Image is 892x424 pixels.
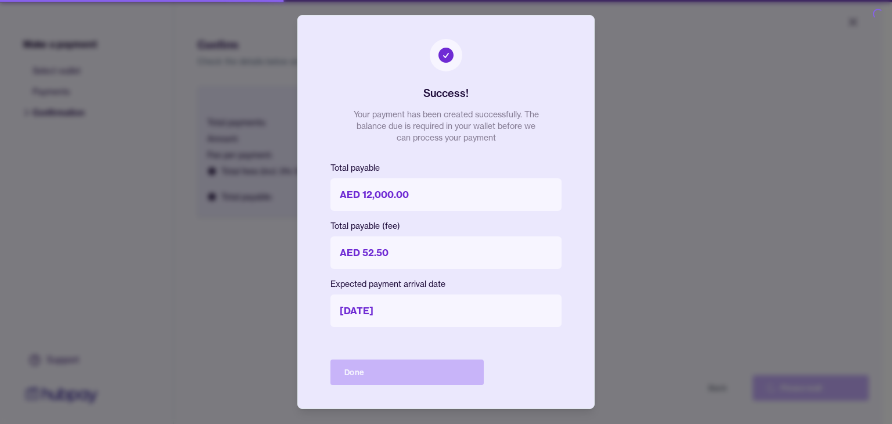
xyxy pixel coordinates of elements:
[353,109,539,143] p: Your payment has been created successfully. The balance due is required in your wallet before we ...
[330,294,562,327] p: [DATE]
[423,85,469,102] h2: Success!
[330,162,562,174] p: Total payable
[330,178,562,211] p: AED 12,000.00
[330,220,562,232] p: Total payable (fee)
[330,278,562,290] p: Expected payment arrival date
[330,236,562,269] p: AED 52.50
